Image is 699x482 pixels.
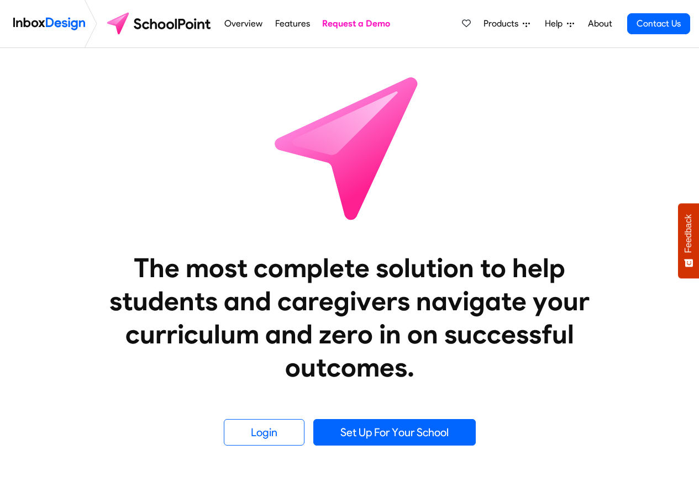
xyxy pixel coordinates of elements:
[540,13,579,35] a: Help
[627,13,690,34] a: Contact Us
[483,17,523,30] span: Products
[479,13,534,35] a: Products
[272,13,313,35] a: Features
[585,13,615,35] a: About
[250,48,449,247] img: icon_schoolpoint.svg
[313,419,476,446] a: Set Up For Your School
[87,251,612,384] heading: The most complete solution to help students and caregivers navigate your curriculum and zero in o...
[222,13,266,35] a: Overview
[684,214,693,253] span: Feedback
[545,17,567,30] span: Help
[319,13,393,35] a: Request a Demo
[224,419,304,446] a: Login
[102,10,218,37] img: schoolpoint logo
[678,203,699,278] button: Feedback - Show survey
